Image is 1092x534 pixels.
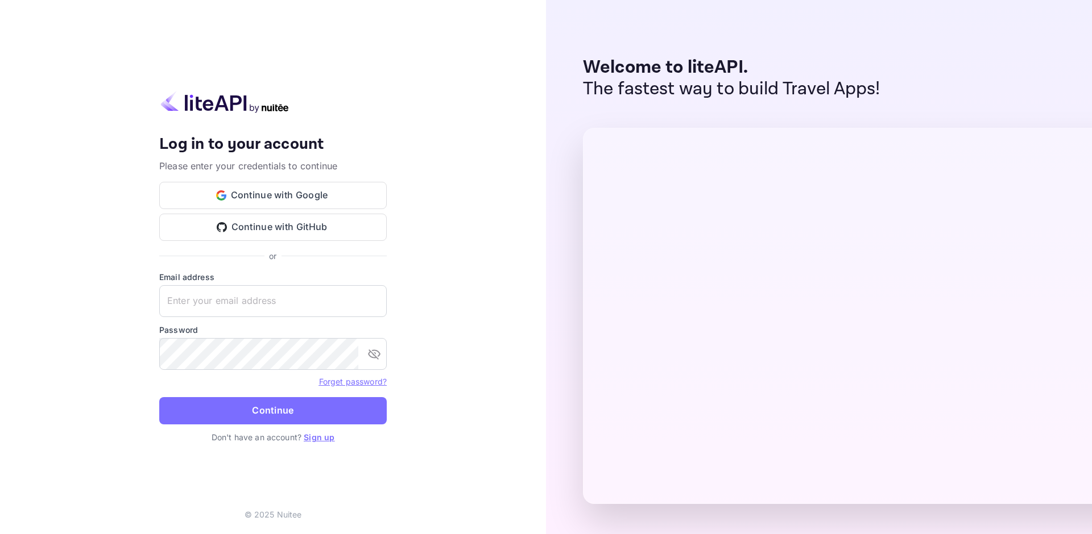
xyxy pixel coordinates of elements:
p: Welcome to liteAPI. [583,57,880,78]
p: Please enter your credentials to continue [159,159,387,173]
button: Continue with Google [159,182,387,209]
input: Enter your email address [159,285,387,317]
label: Password [159,324,387,336]
p: The fastest way to build Travel Apps! [583,78,880,100]
p: or [269,250,276,262]
a: Forget password? [319,377,387,386]
button: toggle password visibility [363,343,386,365]
p: Don't have an account? [159,431,387,443]
a: Sign up [304,432,334,442]
h4: Log in to your account [159,135,387,155]
p: © 2025 Nuitee [245,508,302,520]
button: Continue with GitHub [159,214,387,241]
img: liteapi [159,91,290,113]
a: Forget password? [319,376,387,387]
button: Continue [159,397,387,424]
label: Email address [159,271,387,283]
